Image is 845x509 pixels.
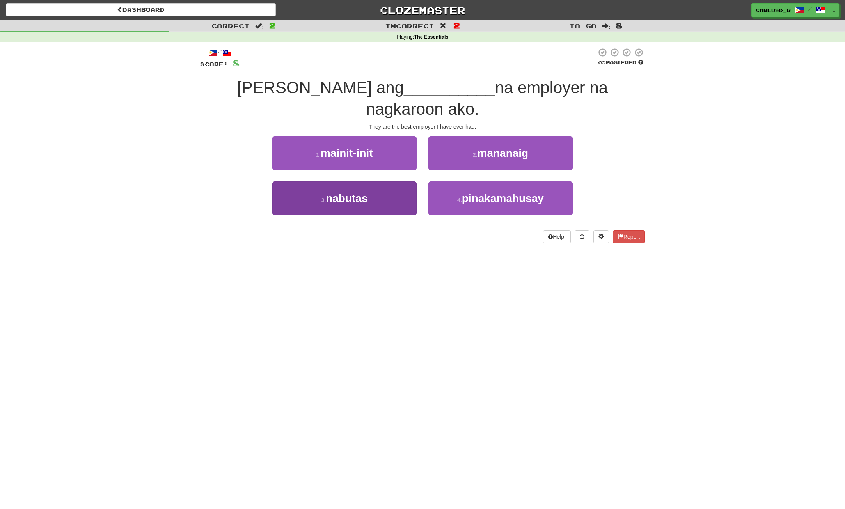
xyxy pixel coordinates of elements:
[457,197,462,203] small: 4 .
[428,136,573,170] button: 2.mananaig
[808,6,812,12] span: /
[321,197,326,203] small: 3 .
[316,152,321,158] small: 1 .
[321,147,373,159] span: mainit-init
[756,7,791,14] span: carlosd_r
[255,23,264,29] span: :
[453,21,460,30] span: 2
[326,192,367,204] span: nabutas
[440,23,448,29] span: :
[272,181,417,215] button: 3.nabutas
[233,58,240,68] span: 8
[211,22,250,30] span: Correct
[598,59,606,66] span: 0 %
[200,48,240,57] div: /
[237,78,404,97] span: [PERSON_NAME] ang
[751,3,829,17] a: carlosd_r /
[269,21,276,30] span: 2
[200,61,228,67] span: Score:
[272,136,417,170] button: 1.mainit-init
[414,34,448,40] strong: The Essentials
[385,22,434,30] span: Incorrect
[596,59,645,66] div: Mastered
[616,21,623,30] span: 8
[288,3,557,17] a: Clozemaster
[613,230,645,243] button: Report
[575,230,589,243] button: Round history (alt+y)
[428,181,573,215] button: 4.pinakamahusay
[366,78,608,118] span: na employer na nagkaroon ako.
[200,123,645,131] div: They are the best employer I have ever had.
[543,230,571,243] button: Help!
[6,3,276,16] a: Dashboard
[602,23,611,29] span: :
[477,147,528,159] span: mananaig
[569,22,596,30] span: To go
[404,78,495,97] span: __________
[462,192,544,204] span: pinakamahusay
[473,152,478,158] small: 2 .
